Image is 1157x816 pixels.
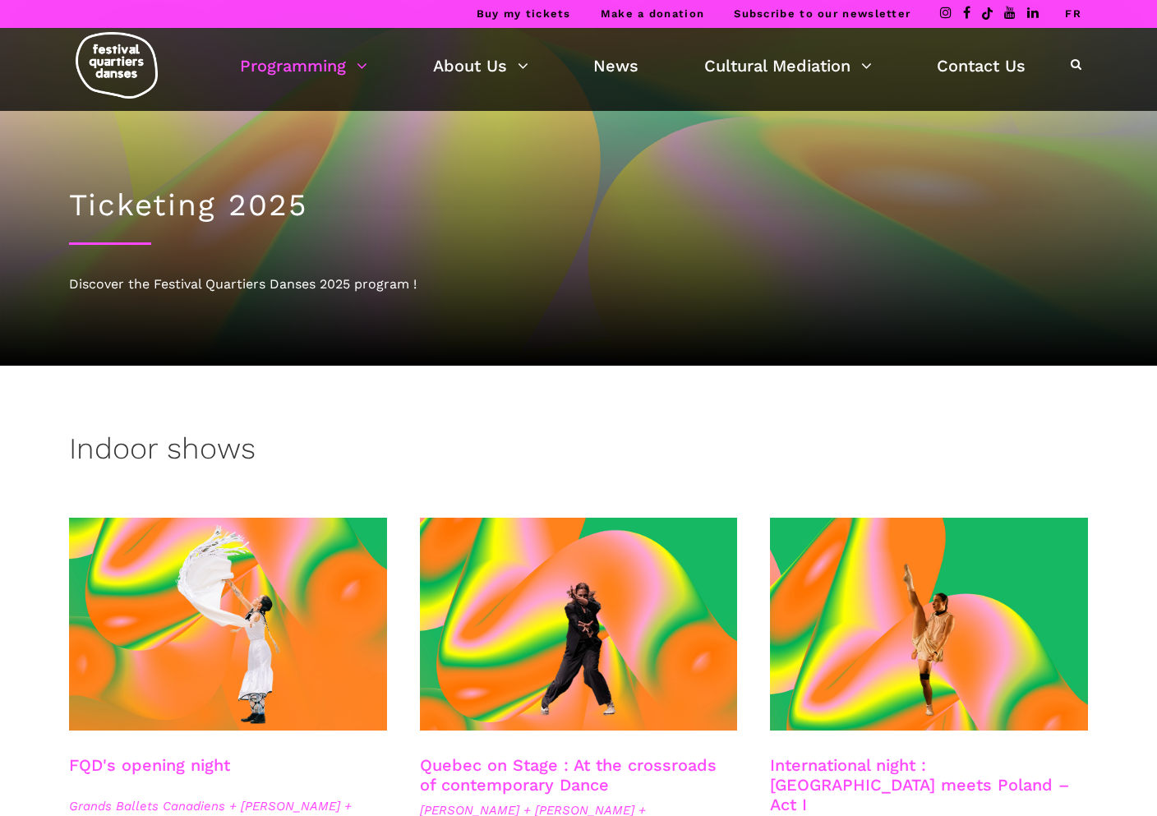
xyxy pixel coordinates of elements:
[69,274,1088,295] div: Discover the Festival Quartiers Danses 2025 program !
[593,52,638,80] a: News
[937,52,1026,80] a: Contact Us
[69,187,1088,224] h1: Ticketing 2025
[433,52,528,80] a: About Us
[69,431,256,473] h3: Indoor shows
[240,52,367,80] a: Programming
[477,7,571,20] a: Buy my tickets
[76,32,158,99] img: logo-fqd-med
[420,755,717,795] a: Quebec on Stage : At the crossroads of contemporary Dance
[770,755,1069,814] a: International night : [GEOGRAPHIC_DATA] meets Poland – Act I
[69,755,230,775] a: FQD's opening night
[734,7,910,20] a: Subscribe to our newsletter
[601,7,705,20] a: Make a donation
[704,52,872,80] a: Cultural Mediation
[1065,7,1081,20] a: FR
